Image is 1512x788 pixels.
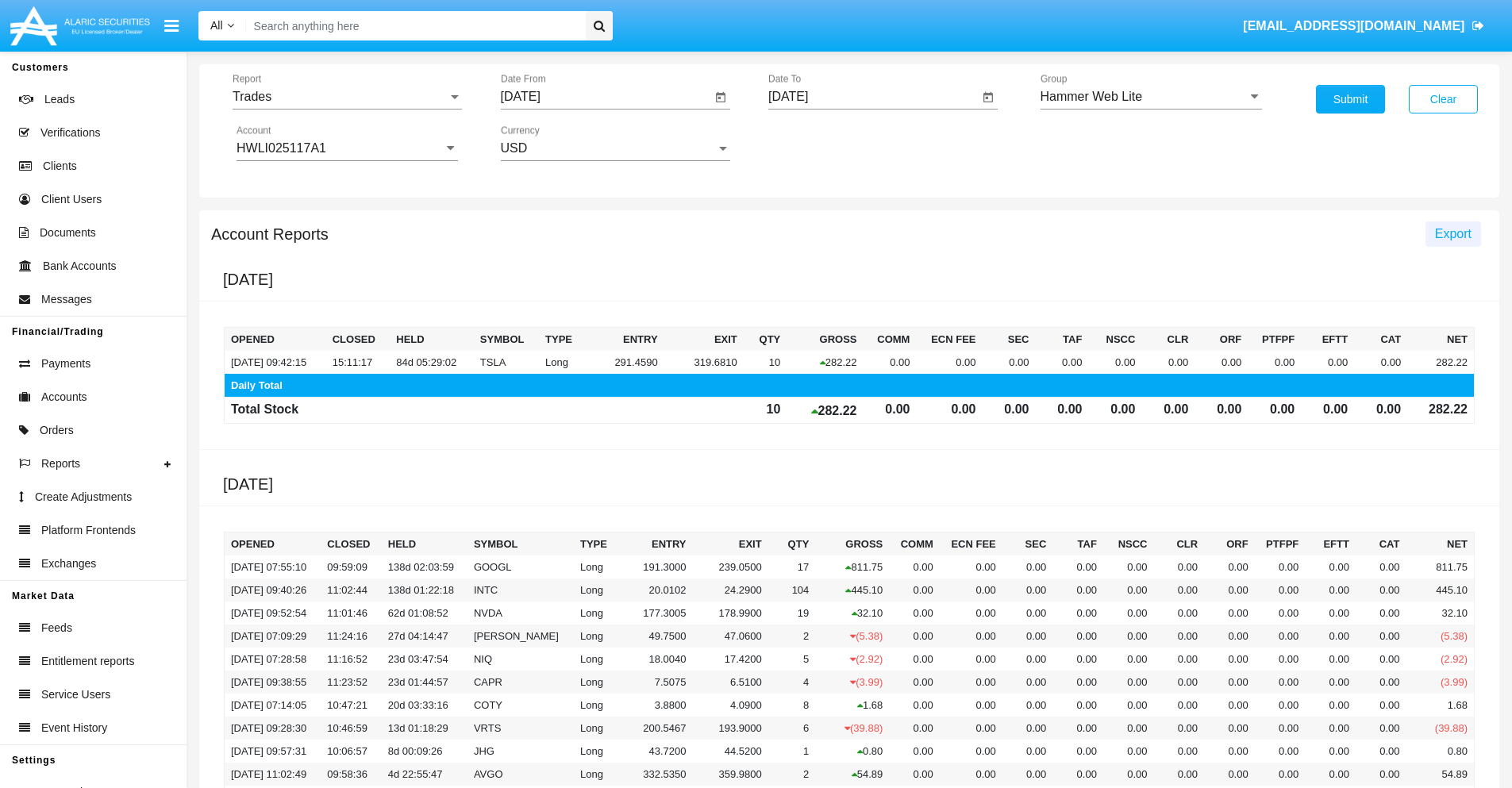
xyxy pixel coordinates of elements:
td: 191.3000 [617,555,692,579]
td: 09:59:09 [321,555,382,579]
td: 0.00 [1204,602,1255,625]
td: 49.7500 [617,625,692,648]
td: 0.00 [1301,398,1354,424]
td: [DATE] 09:42:15 [225,351,326,374]
td: 0.00 [1002,740,1053,763]
td: 319.6810 [664,351,744,374]
td: 17.4200 [693,648,768,671]
td: 19 [768,602,816,625]
td: 4d 22:55:47 [382,763,467,786]
td: 282.22 [1407,398,1474,424]
td: 0.00 [889,602,940,625]
th: CLR [1141,328,1195,352]
td: 0.00 [1305,602,1356,625]
td: 0.00 [1103,671,1154,694]
th: ORF [1204,532,1255,556]
span: Export [1435,227,1472,240]
td: 0.00 [1305,740,1356,763]
td: NVDA [467,602,574,625]
td: COTY [467,694,574,717]
td: 0.00 [1204,717,1255,740]
span: USD [501,141,528,155]
td: 0.00 [1141,351,1195,374]
td: 0.00 [889,694,940,717]
td: 0.00 [1356,694,1406,717]
th: Held [390,328,474,352]
td: 178.9900 [693,602,768,625]
td: 8 [768,694,816,717]
td: 0.00 [1154,740,1205,763]
th: PTFPF [1255,532,1306,556]
input: Search [246,11,580,40]
td: Long [574,763,617,786]
th: CAT [1354,328,1407,352]
td: 15:11:17 [326,351,391,374]
th: Opened [225,532,321,556]
h5: [DATE] [223,475,1499,494]
td: 0.00 [1255,694,1306,717]
td: 0.00 [940,579,1002,602]
th: Ecn Fee [916,328,982,352]
td: 0.00 [1204,671,1255,694]
td: 10 [744,398,787,424]
td: 5 [768,648,816,671]
td: 0.00 [1052,648,1103,671]
td: NIQ [467,648,574,671]
td: 0.00 [889,717,940,740]
td: 1.68 [1406,694,1474,717]
td: 13d 01:18:29 [382,717,467,740]
td: 0.00 [863,398,916,424]
td: [DATE] 09:52:54 [225,602,321,625]
span: Verifications [40,125,100,141]
img: Logo image [8,2,152,49]
th: SEC [1002,532,1053,556]
td: 0.00 [1248,398,1301,424]
td: 0.00 [889,648,940,671]
td: 84d 05:29:02 [390,351,474,374]
td: 0.00 [1356,579,1406,602]
td: 10:47:21 [321,694,382,717]
span: Service Users [41,686,110,703]
th: NSCC [1103,532,1154,556]
td: 0.00 [1088,398,1141,424]
span: Bank Accounts [43,258,117,275]
th: Ecn Fee [940,532,1002,556]
td: 0.00 [1255,579,1306,602]
td: 2 [768,763,816,786]
td: 10:46:59 [321,717,382,740]
td: 0.00 [1255,717,1306,740]
h5: Account Reports [211,228,329,240]
td: 0.00 [1356,740,1406,763]
th: ORF [1195,328,1248,352]
td: 1.68 [815,694,889,717]
td: 332.5350 [617,763,692,786]
th: Entry [617,532,692,556]
td: (5.38) [1406,625,1474,648]
td: 0.00 [1305,579,1356,602]
td: 0.00 [1305,625,1356,648]
td: 23d 01:44:57 [382,671,467,694]
td: Long [574,740,617,763]
th: Gross [787,328,863,352]
h5: [DATE] [223,270,1499,289]
td: 0.00 [1154,671,1205,694]
button: Submit [1316,85,1385,113]
td: 0.80 [815,740,889,763]
td: 0.00 [1305,717,1356,740]
td: 0.00 [863,351,916,374]
td: (39.88) [815,717,889,740]
td: 7.5075 [617,671,692,694]
td: 0.80 [1406,740,1474,763]
th: TAF [1052,532,1103,556]
span: Documents [40,225,96,241]
td: 0.00 [1204,625,1255,648]
td: 138d 01:22:18 [382,579,467,602]
td: (5.38) [815,625,889,648]
th: Entry [584,328,664,352]
td: 0.00 [1305,555,1356,579]
th: CAT [1356,532,1406,556]
td: 0.00 [1356,648,1406,671]
td: 23d 03:47:54 [382,648,467,671]
th: Qty [768,532,816,556]
button: Export [1425,221,1481,247]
